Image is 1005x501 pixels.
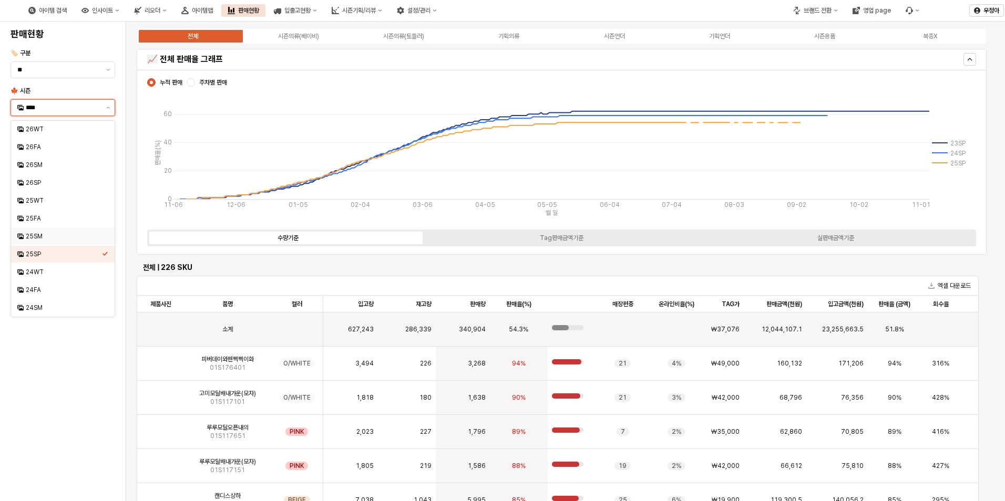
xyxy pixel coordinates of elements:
[278,33,319,40] div: 시즌의류(베이비)
[842,462,864,470] span: 75,810
[780,393,802,402] span: 68,796
[383,33,424,40] div: 시즌의류(토들러)
[459,325,486,333] span: 340,904
[207,423,249,432] span: 루루모달오픈내의
[210,363,245,372] span: 01S176401
[512,462,526,470] span: 88%
[22,4,73,17] div: 아이템 검색
[283,393,311,402] span: O/WHITE
[145,7,160,14] div: 리오더
[102,100,115,116] button: 제안 사항 표시
[26,161,102,169] div: 26SM
[284,7,311,14] div: 입출고현황
[199,457,256,466] span: 루루모달배내가운(모자)
[672,393,681,402] span: 3%
[210,466,245,474] span: 01S117151
[838,359,864,368] span: 171,206
[828,300,864,308] span: 입고금액(천원)
[766,300,802,308] span: 판매금액(천원)
[407,7,430,14] div: 설정/관리
[932,359,949,368] span: 316%
[604,33,625,40] div: 시즌언더
[416,300,432,308] span: 재고량
[26,286,102,294] div: 24FA
[292,300,302,308] span: 컬러
[356,462,374,470] span: 1,805
[140,32,245,41] label: 전체
[342,7,376,14] div: 시즌기획/리뷰
[222,300,233,308] span: 품명
[817,234,854,242] div: 실판매금액기준
[355,359,374,368] span: 3,494
[468,427,486,436] span: 1,796
[963,53,976,66] button: Hide
[160,78,182,87] span: 누적 판매
[667,32,772,41] label: 기획언더
[26,268,102,276] div: 24WT
[506,300,531,308] span: 판매율(%)
[26,250,102,258] div: 25SP
[711,427,740,436] span: ₩35,000
[468,462,486,470] span: 1,586
[672,359,681,368] span: 4%
[888,359,901,368] span: 94%
[405,325,432,333] span: 286,339
[201,355,254,363] span: 피버데이와펜삑삑이화
[932,427,949,436] span: 416%
[899,4,926,17] div: 버그 제보 및 기능 개선 요청
[39,7,67,14] div: 아이템 검색
[210,398,245,406] span: 01S117101
[325,4,388,17] div: 시즌기획/리뷰
[924,279,975,292] button: 엑셀 다운로드
[351,32,456,41] label: 시즌의류(토들러)
[26,196,102,205] div: 25WT
[923,33,937,40] div: 복종X
[619,359,627,368] span: 21
[11,29,115,39] h4: 판매현황
[221,4,265,17] div: 판매현황
[512,393,526,402] span: 90%
[11,49,30,57] span: 🏷️ 구분
[841,393,864,402] span: 76,356
[245,32,351,41] label: 시즌의류(베이비)
[210,432,245,440] span: 01S117651
[358,300,374,308] span: 입고량
[712,393,740,402] span: ₩42,000
[885,325,904,333] span: 51.8%
[672,462,681,470] span: 2%
[356,393,374,402] span: 1,818
[621,427,625,436] span: 7
[878,300,910,308] span: 판매율 (금액)
[192,7,213,14] div: 아이템맵
[659,300,694,308] span: 온라인비율(%)
[780,427,802,436] span: 62,860
[709,33,730,40] div: 기획언더
[672,427,681,436] span: 2%
[712,462,740,470] span: ₩42,000
[143,263,972,272] h6: 전체 | 226 SKU
[509,325,528,333] span: 54.3%
[420,427,432,436] span: 227
[283,359,311,368] span: O/WHITE
[26,214,102,223] div: 25FA
[175,4,219,17] div: 아이템맵
[983,6,999,15] p: 우정아
[888,393,901,402] span: 90%
[356,427,374,436] span: 2,023
[787,4,844,17] div: 브랜드 전환
[126,22,1005,501] main: App Frame
[26,143,102,151] div: 26FA
[150,300,171,308] span: 제품사진
[932,393,949,402] span: 428%
[419,393,432,402] span: 180
[841,427,864,436] span: 70,805
[619,393,627,402] span: 21
[425,233,699,243] label: Tag판매금액기준
[26,304,102,312] div: 24SM
[612,300,633,308] span: 매장편중
[420,359,432,368] span: 226
[391,4,443,17] div: 설정/관리
[822,325,864,333] span: 23,255,663.5
[711,359,740,368] span: ₩49,000
[804,7,832,14] div: 브랜드 전환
